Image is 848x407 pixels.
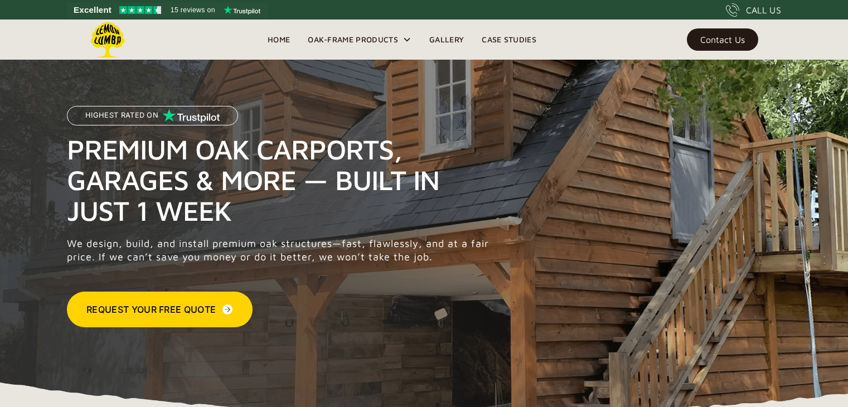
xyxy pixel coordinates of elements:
div: CALL US [746,3,781,17]
a: Request Your Free Quote [67,292,253,327]
div: Oak-Frame Products [308,33,398,46]
a: Gallery [420,31,473,48]
a: See Lemon Lumba reviews on Trustpilot [67,2,268,18]
p: Highest Rated on [85,112,158,119]
div: Contact Us [700,36,745,43]
span: 15 reviews on [171,3,215,17]
p: We design, build, and install premium oak structures—fast, flawlessly, and at a fair price. If we... [67,237,495,264]
a: Contact Us [687,28,758,51]
div: Request Your Free Quote [86,303,216,316]
img: Trustpilot 4.5 stars [119,6,161,14]
a: Case Studies [473,31,545,48]
a: Highest Rated on [67,106,238,134]
img: Trustpilot logo [224,6,260,14]
div: Oak-Frame Products [299,20,420,60]
a: Home [259,31,299,48]
span: Excellent [74,3,112,17]
a: CALL US [726,3,781,17]
h1: Premium Oak Carports, Garages & More — Built in Just 1 Week [67,134,495,226]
